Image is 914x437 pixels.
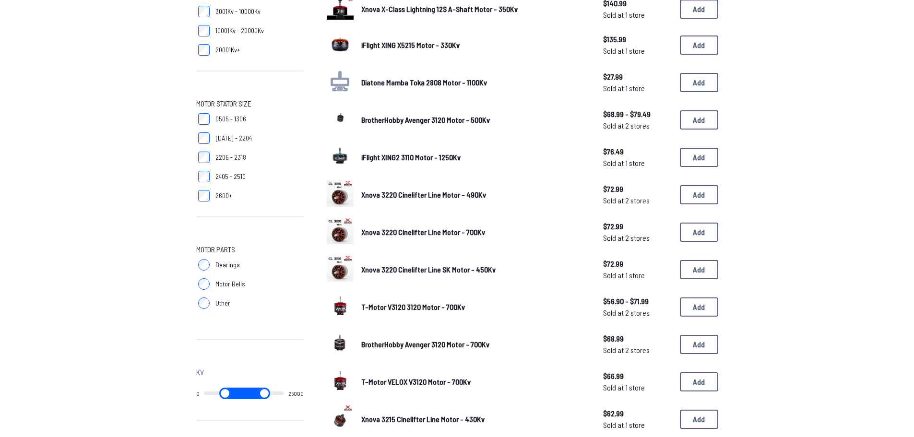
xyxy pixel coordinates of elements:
input: 2405 - 2510 [198,171,210,182]
img: image [327,255,354,282]
span: 2205 - 2318 [215,153,246,162]
span: Sold at 1 store [603,270,672,281]
span: $72.99 [603,183,672,195]
a: iFlight XING X5215 Motor - 330Kv [361,39,588,51]
span: BrotherHobby Avenger 3120 Motor - 500Kv [361,115,490,124]
img: image [327,30,354,57]
span: Xnova 3220 Cinelifter Line SK Motor - 450Kv [361,265,496,274]
span: Sold at 1 store [603,45,672,57]
span: T-Motor VELOX V3120 Motor - 700Kv [361,377,471,386]
button: Add [680,297,718,317]
img: image [327,217,354,244]
span: $72.99 [603,258,672,270]
span: Sold at 1 store [603,419,672,431]
a: iFlight XING2 3110 Motor - 1250Kv [361,152,588,163]
img: image [327,292,354,319]
output: 0 [196,390,200,397]
a: image [327,367,354,397]
span: Sold at 2 stores [603,344,672,356]
a: image [327,180,354,210]
span: $68.99 - $79.49 [603,108,672,120]
a: Xnova 3220 Cinelifter Line Motor - 490Kv [361,189,588,201]
input: Motor Bells [198,278,210,290]
a: Xnova 3215 Cinelifter Line Motor - 430Kv [361,413,588,425]
button: Add [680,372,718,391]
a: image [327,30,354,60]
a: BrotherHobby Avenger 3120 Motor - 500Kv [361,114,588,126]
span: $76.49 [603,146,672,157]
span: Xnova 3220 Cinelifter Line Motor - 490Kv [361,190,486,199]
a: image [327,217,354,247]
span: $72.99 [603,221,672,232]
span: $66.99 [603,370,672,382]
span: BrotherHobby Avenger 3120 Motor - 700Kv [361,340,489,349]
span: Sold at 2 stores [603,195,672,206]
span: 3001Kv - 10000Kv [215,7,261,16]
a: image [327,255,354,284]
input: [DATE] - 2204 [198,132,210,144]
input: Bearings [198,259,210,271]
span: 2600+ [215,191,232,201]
span: Sold at 1 store [603,83,672,94]
a: Xnova 3220 Cinelifter Line SK Motor - 450Kv [361,264,588,275]
span: Xnova 3220 Cinelifter Line Motor - 700Kv [361,227,485,236]
span: Xnova X-Class Lightning 12S A-Shaft Motor - 350Kv [361,4,518,13]
input: 0505 - 1306 [198,113,210,125]
span: $68.99 [603,333,672,344]
span: iFlight XING2 3110 Motor - 1250Kv [361,153,461,162]
span: Other [215,298,230,308]
input: 2205 - 2318 [198,152,210,163]
span: [DATE] - 2204 [215,133,252,143]
a: image [327,105,354,135]
button: Add [680,148,718,167]
span: Diatone Mamba Toka 2808 Motor - 1100Kv [361,78,487,87]
a: image [327,142,354,172]
img: image [327,142,354,169]
span: Sold at 1 store [603,382,672,393]
span: $27.99 [603,71,672,83]
span: $135.99 [603,34,672,45]
span: iFlight XING X5215 Motor - 330Kv [361,40,460,49]
a: BrotherHobby Avenger 3120 Motor - 700Kv [361,339,588,350]
a: image [327,292,354,322]
span: T-Motor V3120 3120 Motor - 700Kv [361,302,465,311]
button: Add [680,223,718,242]
a: T-Motor V3120 3120 Motor - 700Kv [361,301,588,313]
span: Bearings [215,260,240,270]
a: T-Motor VELOX V3120 Motor - 700Kv [361,376,588,388]
a: Xnova X-Class Lightning 12S A-Shaft Motor - 350Kv [361,3,588,15]
button: Add [680,410,718,429]
span: $56.90 - $71.99 [603,295,672,307]
span: Motor Stator Size [196,98,251,109]
a: Xnova 3220 Cinelifter Line Motor - 700Kv [361,226,588,238]
img: image [327,367,354,394]
a: Diatone Mamba Toka 2808 Motor - 1100Kv [361,77,588,88]
button: Add [680,35,718,55]
input: Other [198,297,210,309]
button: Add [680,260,718,279]
img: image [327,330,354,356]
input: 2600+ [198,190,210,201]
button: Add [680,73,718,92]
span: $62.99 [603,408,672,419]
img: image [327,105,354,132]
button: Add [680,335,718,354]
img: image [327,180,354,207]
span: Sold at 2 stores [603,120,672,131]
span: 0505 - 1306 [215,114,246,124]
span: Sold at 1 store [603,9,672,21]
input: 3001Kv - 10000Kv [198,6,210,17]
output: 25000 [288,390,304,397]
span: Xnova 3215 Cinelifter Line Motor - 430Kv [361,414,485,424]
a: image [327,404,354,434]
span: Kv [196,366,204,378]
button: Add [680,110,718,130]
span: Sold at 2 stores [603,307,672,319]
span: Motor Parts [196,244,235,255]
button: Add [680,185,718,204]
input: 20001Kv+ [198,44,210,56]
span: Sold at 1 store [603,157,672,169]
img: image [327,404,354,431]
span: 2405 - 2510 [215,172,246,181]
input: 10001Kv - 20000Kv [198,25,210,36]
